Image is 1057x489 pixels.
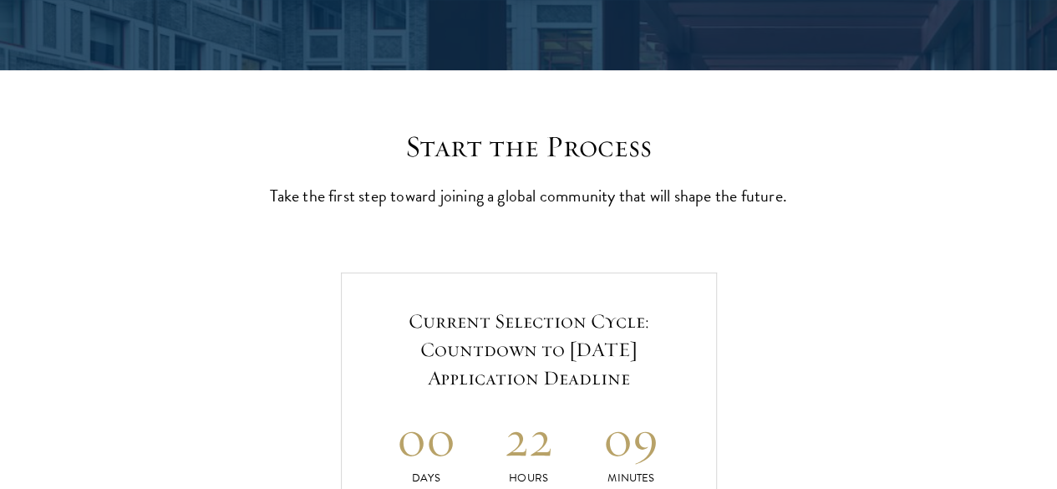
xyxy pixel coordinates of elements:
[270,129,788,165] h2: Start the Process
[580,470,683,487] p: Minutes
[375,407,478,470] h2: 00
[375,470,478,487] p: Days
[477,407,580,470] h2: 22
[580,407,683,470] h2: 09
[270,181,788,210] p: Take the first step toward joining a global community that will shape the future.
[375,307,683,392] h5: Current Selection Cycle: Countdown to [DATE] Application Deadline
[477,470,580,487] p: Hours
